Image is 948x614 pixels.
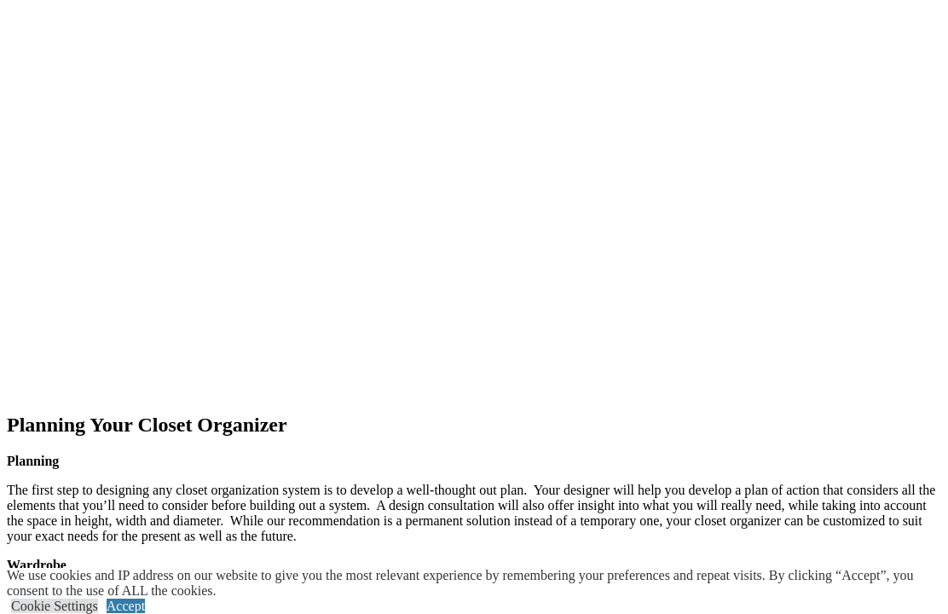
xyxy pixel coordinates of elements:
[11,599,98,613] a: Cookie Settings
[7,568,948,599] div: We use cookies and IP address on our website to give you the most relevant experience by remember...
[107,599,145,613] a: Accept
[7,483,941,544] p: The first step to designing any closet organization system is to develop a well-thought out plan....
[7,558,66,572] strong: Wardrobe
[7,454,59,468] strong: Planning
[7,414,941,437] h2: Planning Your Closet Organizer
